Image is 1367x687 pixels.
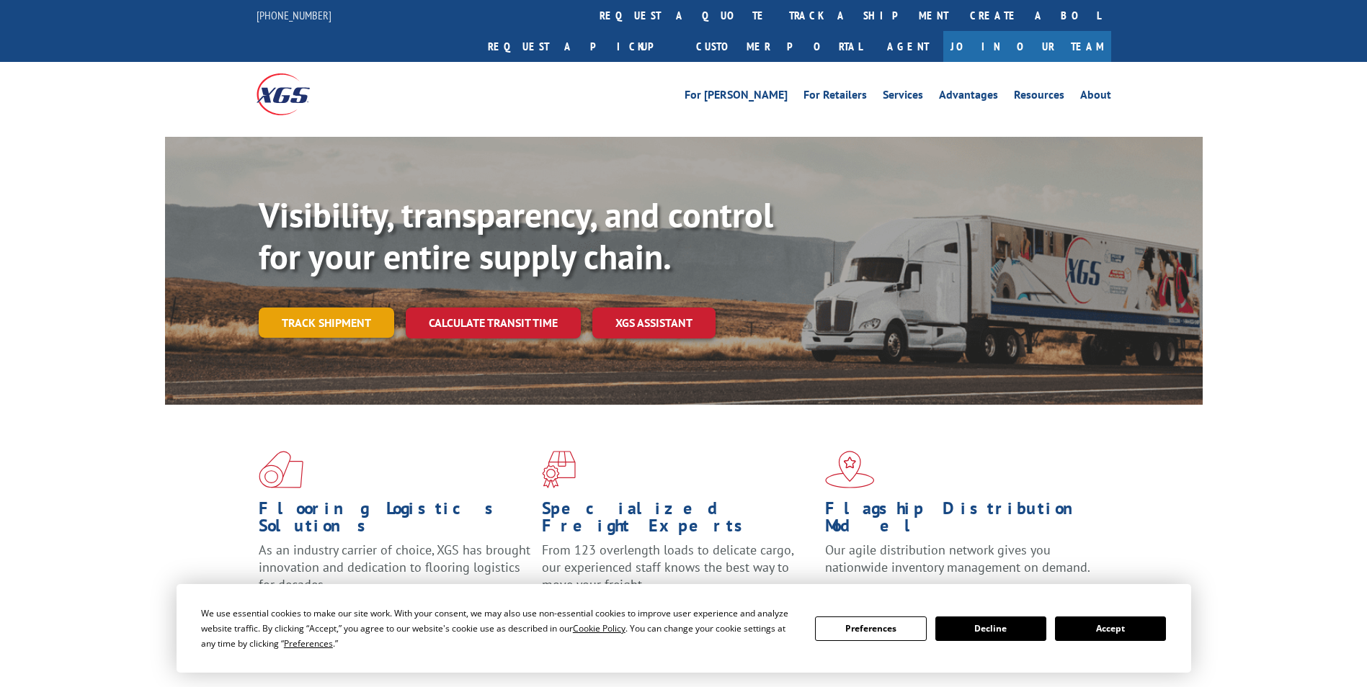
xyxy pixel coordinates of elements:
img: xgs-icon-focused-on-flooring-red [542,451,576,488]
span: Our agile distribution network gives you nationwide inventory management on demand. [825,542,1090,575]
h1: Specialized Freight Experts [542,500,814,542]
img: xgs-icon-total-supply-chain-intelligence-red [259,451,303,488]
b: Visibility, transparency, and control for your entire supply chain. [259,192,773,279]
p: From 123 overlength loads to delicate cargo, our experienced staff knows the best way to move you... [542,542,814,606]
a: XGS ASSISTANT [592,307,716,338]
h1: Flooring Logistics Solutions [259,500,531,542]
span: Cookie Policy [573,622,625,634]
div: Cookie Consent Prompt [177,584,1191,673]
a: Resources [1014,89,1064,105]
a: Customer Portal [685,31,873,62]
a: Agent [873,31,943,62]
div: We use essential cookies to make our site work. With your consent, we may also use non-essential ... [201,606,798,651]
a: Request a pickup [477,31,685,62]
a: Advantages [939,89,998,105]
a: Track shipment [259,307,394,338]
button: Decline [935,616,1046,641]
a: [PHONE_NUMBER] [257,8,331,22]
img: xgs-icon-flagship-distribution-model-red [825,451,875,488]
a: For [PERSON_NAME] [685,89,788,105]
span: Preferences [284,637,333,650]
a: About [1080,89,1111,105]
h1: Flagship Distribution Model [825,500,1097,542]
a: Join Our Team [943,31,1111,62]
a: Calculate transit time [406,307,581,338]
button: Accept [1055,616,1166,641]
span: As an industry carrier of choice, XGS has brought innovation and dedication to flooring logistics... [259,542,530,593]
button: Preferences [815,616,926,641]
a: Services [883,89,923,105]
a: For Retailers [803,89,867,105]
